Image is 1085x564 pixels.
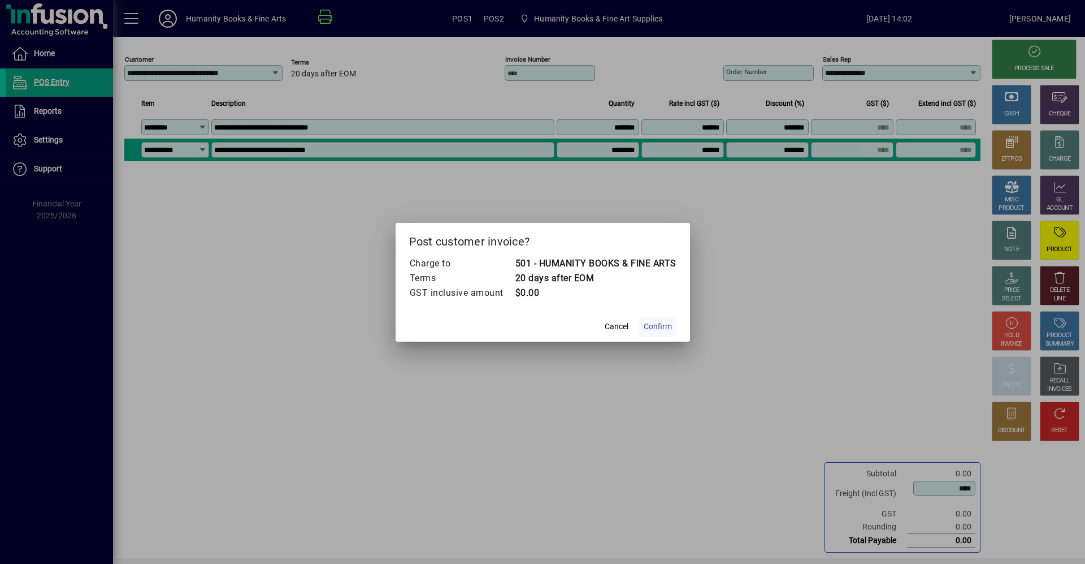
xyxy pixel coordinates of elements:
[644,321,672,333] span: Confirm
[515,271,676,286] td: 20 days after EOM
[409,271,515,286] td: Terms
[409,286,515,300] td: GST inclusive amount
[639,317,676,337] button: Confirm
[515,256,676,271] td: 501 - HUMANITY BOOKS & FINE ARTS
[515,286,676,300] td: $0.00
[605,321,628,333] span: Cancel
[396,223,690,256] h2: Post customer invoice?
[598,317,635,337] button: Cancel
[409,256,515,271] td: Charge to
